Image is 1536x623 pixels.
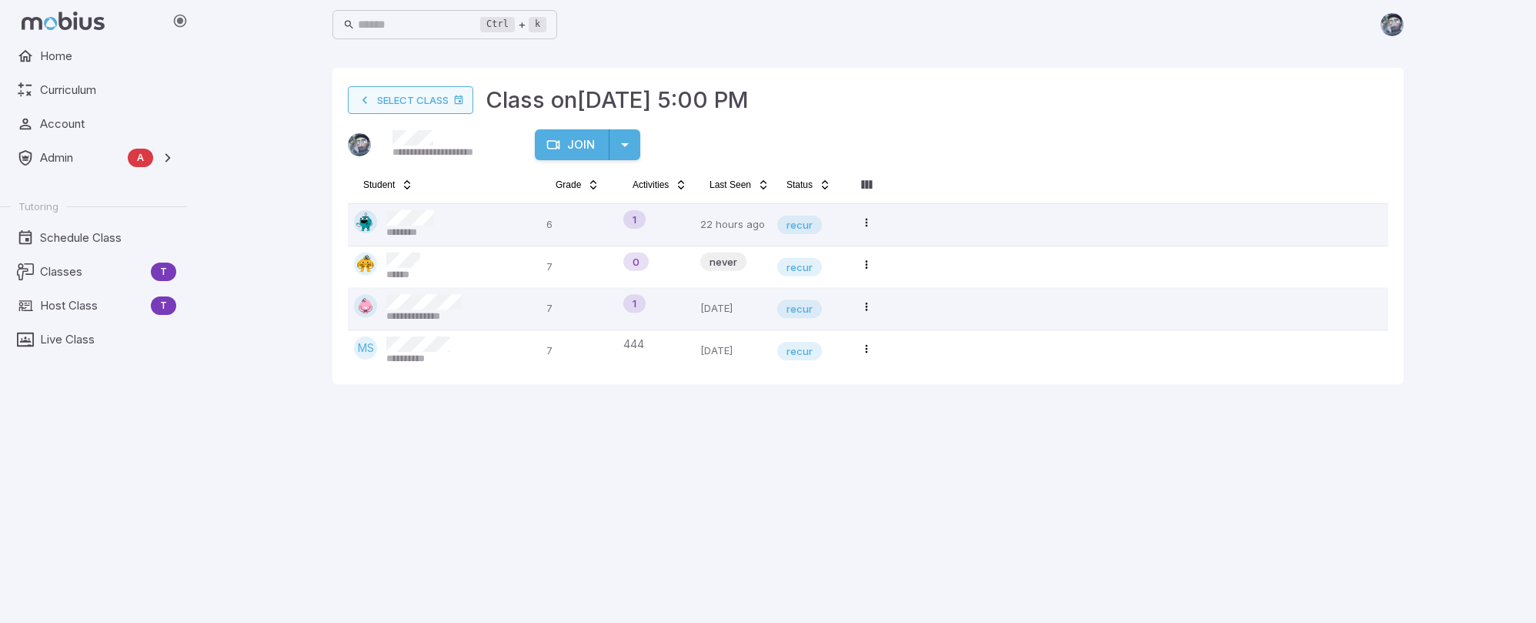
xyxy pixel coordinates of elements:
span: Last Seen [710,179,751,191]
button: Join [535,129,609,160]
button: Activities [623,172,696,197]
span: A [128,150,153,166]
div: 444 [623,337,688,352]
span: Classes [40,263,145,280]
img: hexagon.svg [354,294,377,317]
span: recur [777,217,822,233]
div: New Student [623,210,646,229]
p: [DATE] [700,294,765,323]
span: recur [777,301,822,317]
span: T [151,298,176,313]
span: Activities [633,179,669,191]
p: 7 [546,337,611,366]
button: Grade [546,172,609,197]
span: never [700,254,746,270]
div: MS [354,337,377,360]
span: Status [786,179,813,191]
span: recur [777,260,822,275]
p: 7 [546,253,611,282]
span: Tutoring [18,199,58,213]
kbd: Ctrl [480,17,515,32]
p: 22 hours ago [700,210,765,239]
button: Student [354,172,422,197]
span: T [151,264,176,280]
img: octagon.svg [354,210,377,233]
span: Admin [40,149,122,166]
p: 6 [546,210,611,239]
div: New Student [623,294,646,313]
span: Account [40,116,176,132]
p: 7 [546,294,611,323]
img: semi-circle.svg [354,253,377,276]
kbd: k [529,17,546,32]
span: Student [363,179,395,191]
span: 1 [623,296,646,311]
span: Home [40,48,176,65]
h3: Class on [DATE] 5:00 PM [486,83,749,117]
span: Host Class [40,297,145,314]
img: andrew.jpg [1381,13,1404,36]
div: + [480,15,546,34]
a: Select Class [348,86,473,114]
button: Last Seen [700,172,779,197]
span: Schedule Class [40,229,176,246]
span: recur [777,343,822,359]
p: [DATE] [700,337,765,366]
span: Live Class [40,331,176,348]
div: New Student [623,253,649,271]
span: 1 [623,212,646,227]
img: andrew.jpg [348,133,371,156]
span: Grade [556,179,581,191]
button: Column visibility [854,172,879,197]
span: 0 [623,254,649,270]
button: Status [777,172,840,197]
span: Curriculum [40,82,176,99]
